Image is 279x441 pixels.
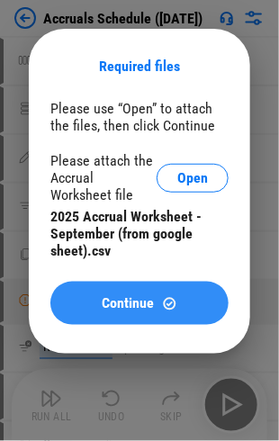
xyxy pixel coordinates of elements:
div: Please use “Open” to attach the files, then click Continue [50,100,229,134]
div: 2025 Accrual Worksheet - September (from google sheet).csv [50,208,229,259]
div: Please attach the Accrual Worksheet file [50,152,157,203]
button: Open [157,164,229,193]
button: ContinueContinue [50,282,229,325]
span: Continue [103,296,155,310]
div: Required files [50,58,229,75]
span: Open [177,171,208,185]
img: Continue [162,296,177,311]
